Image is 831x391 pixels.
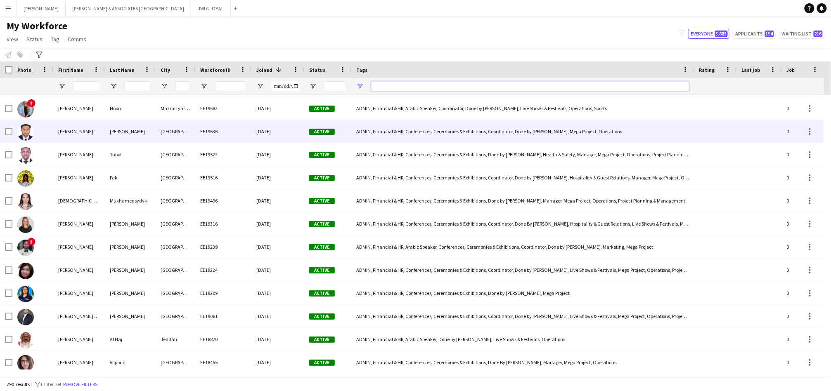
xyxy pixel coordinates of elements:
[256,82,264,90] button: Open Filter Menu
[68,35,86,43] span: Comms
[251,236,304,258] div: [DATE]
[195,189,251,212] div: EE19496
[156,97,195,120] div: Mazrait yashoue
[256,67,272,73] span: Joined
[309,360,335,366] span: Active
[787,67,830,73] span: Jobs (last 90 days)
[53,166,105,189] div: [PERSON_NAME]
[356,67,367,73] span: Tags
[271,81,299,91] input: Joined Filter Input
[73,81,100,91] input: First Name Filter Input
[66,0,191,16] button: [PERSON_NAME] & ASSOCIATES [GEOGRAPHIC_DATA]
[195,120,251,143] div: EE19636
[53,351,105,374] div: [PERSON_NAME]
[779,29,824,39] button: Waiting list216
[27,99,36,107] span: !
[309,267,335,273] span: Active
[351,189,694,212] div: ADMIN, Financial & HR, Conferences, Ceremonies & Exhibitions, Done by [PERSON_NAME], Manager, Meg...
[53,236,105,258] div: [PERSON_NAME]
[195,351,251,374] div: EE18455
[175,81,190,91] input: City Filter Input
[110,82,117,90] button: Open Filter Menu
[105,259,156,281] div: [PERSON_NAME]
[195,259,251,281] div: EE19224
[309,129,335,135] span: Active
[195,305,251,327] div: EE19061
[17,355,34,372] img: Mathilde Vilpoux
[351,166,694,189] div: ADMIN, Financial & HR, Conferences, Ceremonies & Exhibitions, Coordinator, Done by [PERSON_NAME],...
[161,82,168,90] button: Open Filter Menu
[191,0,231,16] button: JWI GLOBAL
[251,305,304,327] div: [DATE]
[251,189,304,212] div: [DATE]
[371,81,689,91] input: Tags Filter Input
[156,143,195,166] div: [GEOGRAPHIC_DATA]
[215,81,246,91] input: Workforce ID Filter Input
[17,124,34,141] img: Suhail Mukthar
[3,34,21,45] a: View
[251,212,304,235] div: [DATE]
[351,351,694,374] div: ADMIN, Financial & HR, Conferences, Ceremonies & Exhibitions, Done By [PERSON_NAME], Manager, Meg...
[309,221,335,227] span: Active
[351,236,694,258] div: ADMIN, Financial & HR, Arabic Speaker, Conferences, Ceremonies & Exhibitions, Coordinator, Done b...
[156,212,195,235] div: [GEOGRAPHIC_DATA]
[17,193,34,210] img: Zauresh Mukhamedsydyk
[251,259,304,281] div: [DATE]
[156,189,195,212] div: [GEOGRAPHIC_DATA]
[156,120,195,143] div: [GEOGRAPHIC_DATA]
[156,236,195,258] div: [GEOGRAPHIC_DATA]
[309,175,335,181] span: Active
[53,305,105,327] div: [PERSON_NAME] [PERSON_NAME]
[34,50,44,60] app-action-btn: Advanced filters
[251,328,304,351] div: [DATE]
[17,217,34,233] img: Tracy Ley Orencio
[105,328,156,351] div: Al Haj
[58,67,83,73] span: First Name
[7,20,67,32] span: My Workforce
[195,97,251,120] div: EE19682
[26,35,43,43] span: Status
[105,166,156,189] div: Pak
[156,305,195,327] div: [GEOGRAPHIC_DATA]
[309,67,325,73] span: Status
[351,259,694,281] div: ADMIN, Financial & HR, Conferences, Ceremonies & Exhibitions, Coordinator, Done by [PERSON_NAME],...
[53,259,105,281] div: [PERSON_NAME]
[195,282,251,304] div: EE19209
[53,97,105,120] div: [PERSON_NAME]
[715,31,728,37] span: 5,885
[105,120,156,143] div: [PERSON_NAME]
[742,67,760,73] span: Last job
[62,380,99,389] button: Remove filters
[53,212,105,235] div: [PERSON_NAME]
[156,259,195,281] div: [GEOGRAPHIC_DATA]
[309,106,335,112] span: Active
[17,67,31,73] span: Photo
[58,82,66,90] button: Open Filter Menu
[351,282,694,304] div: ADMIN, Financial & HR, Conferences, Ceremonies & Exhibitions, Done by [PERSON_NAME], Mega Project
[765,31,774,37] span: 194
[156,351,195,374] div: [GEOGRAPHIC_DATA]
[195,236,251,258] div: EE19239
[251,120,304,143] div: [DATE]
[125,81,151,91] input: Last Name Filter Input
[110,67,134,73] span: Last Name
[47,34,63,45] a: Tag
[324,81,346,91] input: Status Filter Input
[309,313,335,320] span: Active
[23,34,46,45] a: Status
[27,238,36,246] span: !
[814,31,823,37] span: 216
[105,97,156,120] div: Noon
[351,328,694,351] div: ADMIN, Financial & HR, Arabic Speaker, Done by [PERSON_NAME], Live Shows & Festivals, Operations
[53,328,105,351] div: [PERSON_NAME]
[309,198,335,204] span: Active
[17,332,34,349] img: Saif Al Haj
[161,67,170,73] span: City
[17,286,34,302] img: Soumya Malini Sukumaran
[200,82,208,90] button: Open Filter Menu
[195,166,251,189] div: EE19516
[40,381,62,387] span: 1 filter set
[351,143,694,166] div: ADMIN, Financial & HR, Conferences, Ceremonies & Exhibitions, Done by [PERSON_NAME], Health & Saf...
[64,34,90,45] a: Comms
[17,0,66,16] button: [PERSON_NAME]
